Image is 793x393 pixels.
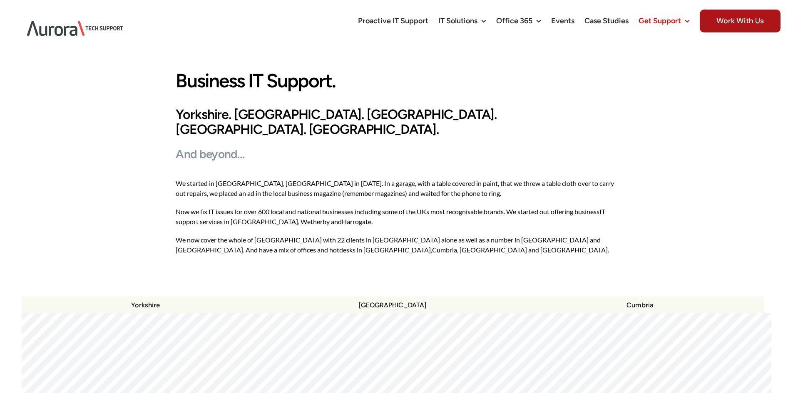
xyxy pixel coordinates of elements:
a: IT support services in [GEOGRAPHIC_DATA] [176,208,605,225]
span: Work With Us [700,10,781,32]
img: Aurora Tech Support Logo [12,7,137,50]
h1: Business IT Support. [176,70,617,92]
p: [GEOGRAPHIC_DATA] [269,300,516,310]
p: We started in [GEOGRAPHIC_DATA], [GEOGRAPHIC_DATA] in [DATE]. In a garage, with a table covered i... [176,178,617,198]
h2: Yorkshire. [GEOGRAPHIC_DATA]. [GEOGRAPHIC_DATA]. [GEOGRAPHIC_DATA]. [GEOGRAPHIC_DATA]. [176,107,617,137]
span: IT Solutions [438,17,477,25]
p: Cumbria [517,300,764,310]
span: Events [551,17,574,25]
span: Case Studies [584,17,629,25]
a: Harrogate [342,218,371,225]
p: We now cover the whole of [GEOGRAPHIC_DATA] with 22 clients in [GEOGRAPHIC_DATA] alone as well as... [176,235,617,255]
span: Get Support [639,17,681,25]
h3: And beyond… [176,147,617,161]
span: Office 365 [496,17,532,25]
span: Proactive IT Support [358,17,428,25]
a: Cumbria [432,246,457,254]
p: Now we fix IT issues for over 600 local and national businesses including some of the UKs most re... [176,207,617,227]
p: Yorkshire [22,300,269,310]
